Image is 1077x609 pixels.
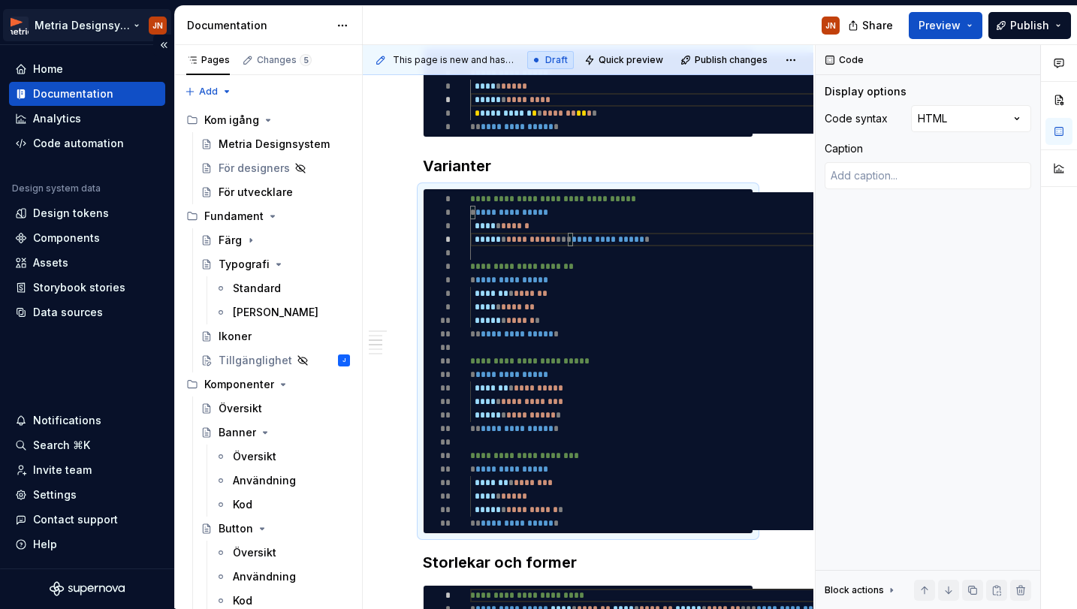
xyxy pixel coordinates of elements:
[695,54,768,66] span: Publish changes
[209,541,356,565] a: Översikt
[153,35,174,56] button: Collapse sidebar
[195,132,356,156] a: Metria Designsystem
[33,487,77,502] div: Settings
[195,252,356,276] a: Typografi
[33,463,92,478] div: Invite team
[209,469,356,493] a: Användning
[9,300,165,324] a: Data sources
[219,257,270,272] div: Typografi
[50,581,125,596] svg: Supernova Logo
[219,137,330,152] div: Metria Designsystem
[9,131,165,155] a: Code automation
[204,113,259,128] div: Kom igång
[909,12,982,39] button: Preview
[9,532,165,556] button: Help
[300,54,312,66] span: 5
[9,276,165,300] a: Storybook stories
[219,401,262,416] div: Översikt
[195,228,356,252] a: Färg
[233,473,296,488] div: Användning
[9,433,165,457] button: Search ⌘K
[180,372,356,396] div: Komponenter
[919,18,961,33] span: Preview
[195,324,356,348] a: Ikoner
[209,276,356,300] a: Standard
[233,569,296,584] div: Användning
[219,425,256,440] div: Banner
[233,449,276,464] div: Översikt
[9,57,165,81] a: Home
[9,508,165,532] button: Contact support
[219,353,292,368] div: Tillgänglighet
[33,206,109,221] div: Design tokens
[209,565,356,589] a: Användning
[9,483,165,507] a: Settings
[676,50,774,71] button: Publish changes
[35,18,131,33] div: Metria Designsystem
[233,545,276,560] div: Översikt
[9,107,165,131] a: Analytics
[423,552,753,573] h3: Storlekar och former
[12,182,101,194] div: Design system data
[199,86,218,98] span: Add
[187,18,329,33] div: Documentation
[580,50,670,71] button: Quick preview
[233,593,252,608] div: Kod
[195,156,356,180] a: För designers
[180,108,356,132] div: Kom igång
[33,62,63,77] div: Home
[180,204,356,228] div: Fundament
[219,521,253,536] div: Button
[33,111,81,126] div: Analytics
[219,161,290,176] div: För designers
[3,9,171,41] button: Metria DesignsystemJN
[209,493,356,517] a: Kod
[233,281,281,296] div: Standard
[825,84,907,99] div: Display options
[599,54,663,66] span: Quick preview
[33,231,100,246] div: Components
[233,305,318,320] div: [PERSON_NAME]
[186,54,230,66] div: Pages
[393,54,515,66] span: This page is new and has not been published yet.
[825,111,888,126] div: Code syntax
[204,209,264,224] div: Fundament
[33,512,118,527] div: Contact support
[9,226,165,250] a: Components
[825,141,863,156] div: Caption
[9,82,165,106] a: Documentation
[825,584,884,596] div: Block actions
[219,233,242,248] div: Färg
[825,580,897,601] div: Block actions
[195,421,356,445] a: Banner
[33,413,101,428] div: Notifications
[545,54,568,66] span: Draft
[862,18,893,33] span: Share
[33,280,125,295] div: Storybook stories
[33,136,124,151] div: Code automation
[11,17,29,35] img: fcc7d103-c4a6-47df-856c-21dae8b51a16.png
[825,20,836,32] div: JN
[233,497,252,512] div: Kod
[204,377,274,392] div: Komponenter
[152,20,163,32] div: JN
[9,458,165,482] a: Invite team
[840,12,903,39] button: Share
[219,329,252,344] div: Ikoner
[195,348,356,372] a: TillgänglighetJ
[180,81,237,102] button: Add
[9,251,165,275] a: Assets
[33,305,103,320] div: Data sources
[33,255,68,270] div: Assets
[33,537,57,552] div: Help
[9,201,165,225] a: Design tokens
[988,12,1071,39] button: Publish
[209,445,356,469] a: Översikt
[257,54,312,66] div: Changes
[219,185,293,200] div: För utvecklare
[195,180,356,204] a: För utvecklare
[195,517,356,541] a: Button
[1010,18,1049,33] span: Publish
[342,353,345,368] div: J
